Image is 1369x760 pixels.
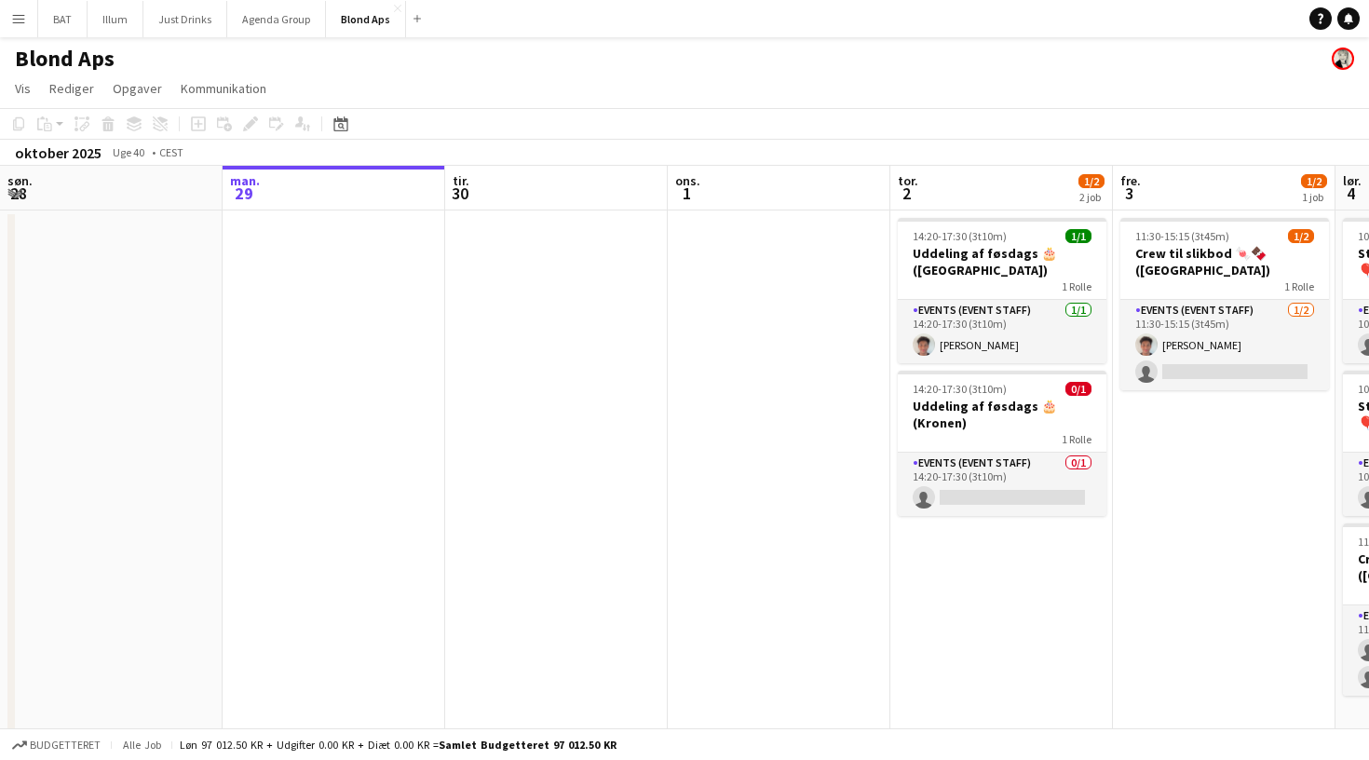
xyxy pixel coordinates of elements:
span: ons. [675,172,700,189]
app-job-card: 14:20-17:30 (3t10m)1/1Uddeling af føsdags 🎂 ([GEOGRAPHIC_DATA])1 RolleEvents (Event Staff)1/114:2... [898,218,1106,363]
button: Agenda Group [227,1,326,37]
span: 1 Rolle [1062,279,1091,293]
a: Vis [7,76,38,101]
button: Illum [88,1,143,37]
app-job-card: 11:30-15:15 (3t45m)1/2Crew til slikbod 🍬🍫 ([GEOGRAPHIC_DATA])1 RolleEvents (Event Staff)1/211:30-... [1120,218,1329,390]
button: Budgetteret [9,735,103,755]
h3: Uddeling af føsdags 🎂 (Kronen) [898,398,1106,431]
span: 14:20-17:30 (3t10m) [913,382,1007,396]
span: 1/2 [1301,174,1327,188]
span: man. [230,172,260,189]
span: 14:20-17:30 (3t10m) [913,229,1007,243]
h1: Blond Aps [15,45,115,73]
div: CEST [159,145,183,159]
span: 30 [450,183,469,204]
span: Rediger [49,80,94,97]
a: Opgaver [105,76,169,101]
span: 3 [1118,183,1141,204]
span: tor. [898,172,918,189]
button: Just Drinks [143,1,227,37]
span: Uge 40 [105,145,152,159]
span: 0/1 [1065,382,1091,396]
span: 1 Rolle [1284,279,1314,293]
app-card-role: Events (Event Staff)1/211:30-15:15 (3t45m)[PERSON_NAME] [1120,300,1329,390]
span: lør. [1343,172,1362,189]
span: Kommunikation [181,80,266,97]
span: 2 [895,183,918,204]
span: 1/1 [1065,229,1091,243]
span: 11:30-15:15 (3t45m) [1135,229,1229,243]
span: søn. [7,172,33,189]
span: fre. [1120,172,1141,189]
span: Opgaver [113,80,162,97]
span: 1/2 [1078,174,1105,188]
app-card-role: Events (Event Staff)0/114:20-17:30 (3t10m) [898,453,1106,516]
div: 2 job [1079,190,1104,204]
h3: Crew til slikbod 🍬🍫 ([GEOGRAPHIC_DATA]) [1120,245,1329,278]
app-job-card: 14:20-17:30 (3t10m)0/1Uddeling af føsdags 🎂 (Kronen)1 RolleEvents (Event Staff)0/114:20-17:30 (3t... [898,371,1106,516]
span: 1/2 [1288,229,1314,243]
span: 4 [1340,183,1362,204]
button: BAT [38,1,88,37]
button: Blond Aps [326,1,406,37]
app-user-avatar: Kersti Bøgebjerg [1332,47,1354,70]
div: Løn 97 012.50 KR + Udgifter 0.00 KR + Diæt 0.00 KR = [180,738,617,752]
a: Rediger [42,76,102,101]
div: oktober 2025 [15,143,102,162]
a: Kommunikation [173,76,274,101]
span: Budgetteret [30,739,101,752]
span: tir. [453,172,469,189]
span: 1 Rolle [1062,432,1091,446]
span: 28 [5,183,33,204]
app-card-role: Events (Event Staff)1/114:20-17:30 (3t10m)[PERSON_NAME] [898,300,1106,363]
span: Vis [15,80,31,97]
span: 29 [227,183,260,204]
span: 1 [672,183,700,204]
div: 1 job [1302,190,1326,204]
span: Samlet budgetteret 97 012.50 KR [439,738,617,752]
h3: Uddeling af føsdags 🎂 ([GEOGRAPHIC_DATA]) [898,245,1106,278]
span: Alle job [119,738,164,752]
